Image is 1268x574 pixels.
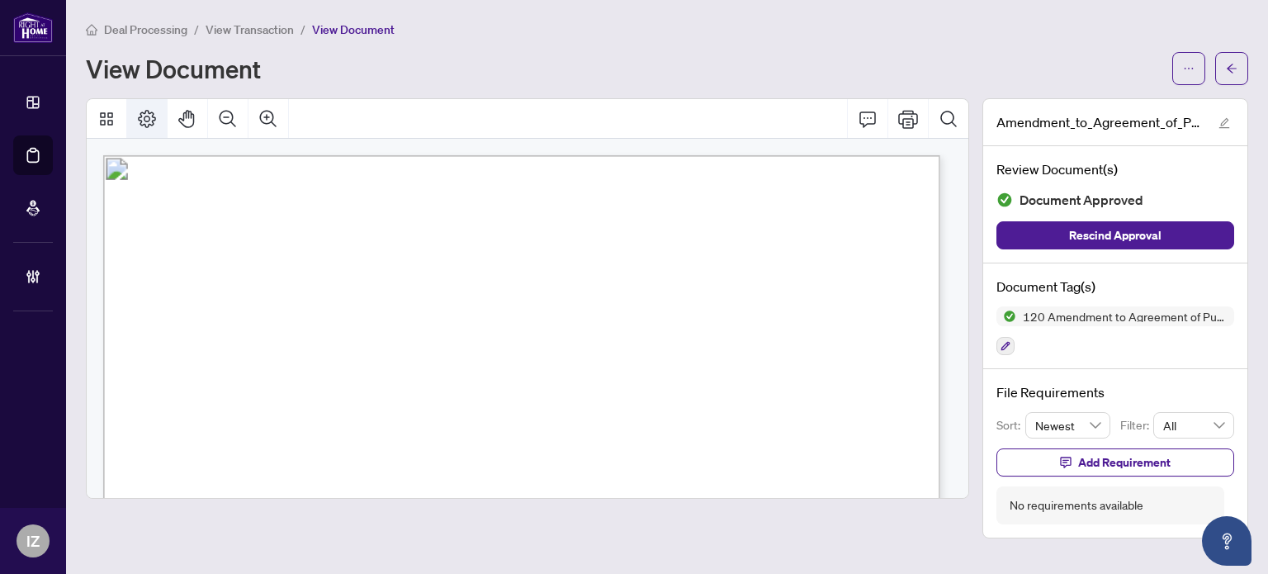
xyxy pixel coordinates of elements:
[312,22,395,37] span: View Document
[194,20,199,39] li: /
[1016,311,1234,322] span: 120 Amendment to Agreement of Purchase and Sale
[1020,189,1143,211] span: Document Approved
[300,20,305,39] li: /
[1120,416,1153,434] p: Filter:
[996,112,1203,132] span: Amendment_to_Agreement_of_Purchase_and_Sale.pdf
[996,306,1016,326] img: Status Icon
[1218,117,1230,129] span: edit
[1010,496,1143,515] div: No requirements available
[1183,63,1195,74] span: ellipsis
[996,448,1234,477] button: Add Requirement
[206,22,294,37] span: View Transaction
[996,192,1013,208] img: Document Status
[104,22,187,37] span: Deal Processing
[996,221,1234,249] button: Rescind Approval
[1069,222,1162,249] span: Rescind Approval
[996,277,1234,296] h4: Document Tag(s)
[1226,63,1237,74] span: arrow-left
[1202,516,1251,566] button: Open asap
[996,416,1025,434] p: Sort:
[1078,449,1171,476] span: Add Requirement
[1163,413,1224,438] span: All
[86,24,97,36] span: home
[86,55,261,82] h1: View Document
[26,529,40,553] span: IZ
[996,382,1234,402] h4: File Requirements
[996,159,1234,179] h4: Review Document(s)
[1035,413,1101,438] span: Newest
[13,12,53,43] img: logo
